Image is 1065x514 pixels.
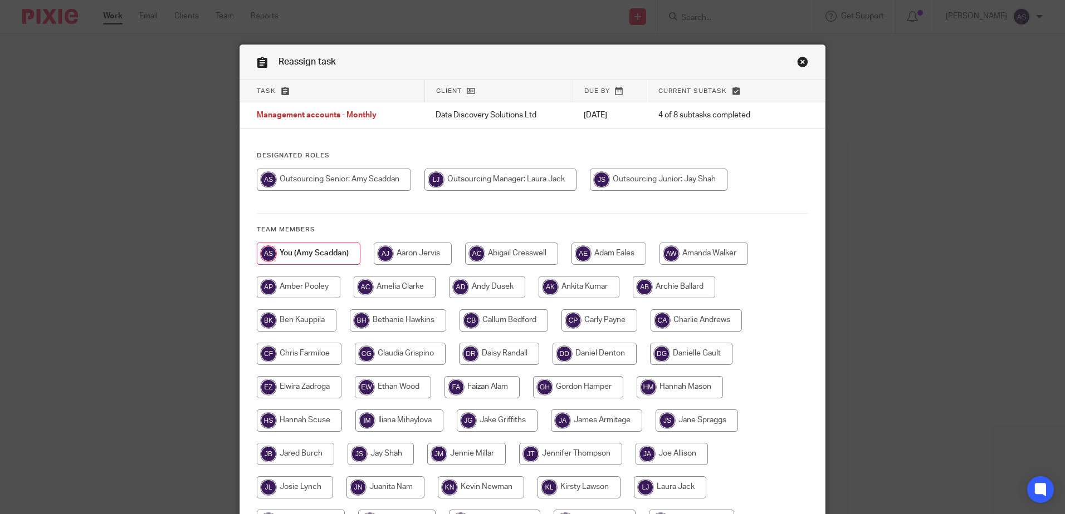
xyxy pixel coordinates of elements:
[436,88,462,94] span: Client
[584,88,610,94] span: Due by
[436,110,561,121] p: Data Discovery Solutions Ltd
[797,56,808,71] a: Close this dialog window
[647,102,785,129] td: 4 of 8 subtasks completed
[584,110,636,121] p: [DATE]
[257,151,808,160] h4: Designated Roles
[279,57,336,66] span: Reassign task
[257,112,377,120] span: Management accounts - Monthly
[658,88,727,94] span: Current subtask
[257,88,276,94] span: Task
[257,225,808,234] h4: Team members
